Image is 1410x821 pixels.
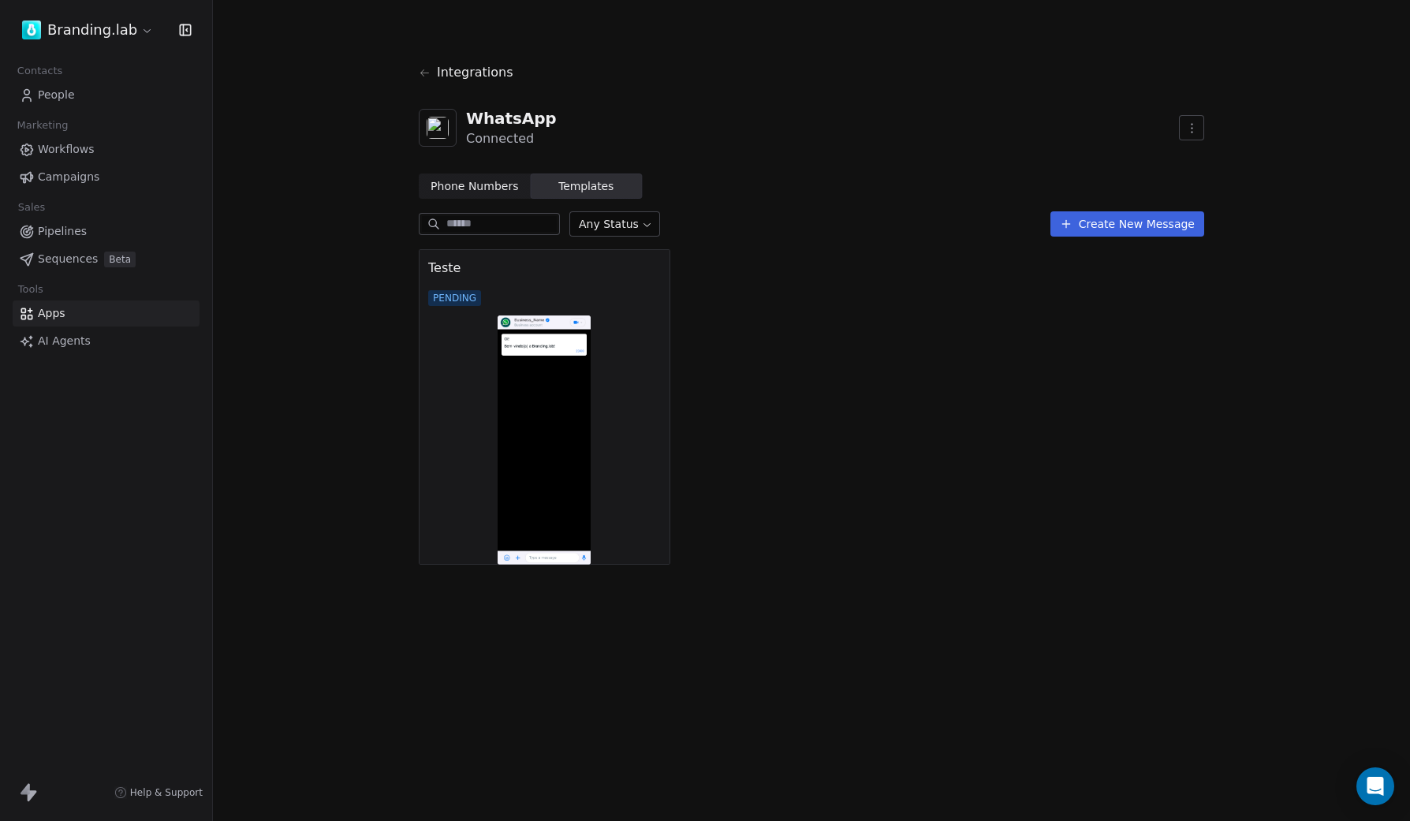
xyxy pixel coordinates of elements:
span: Marketing [10,114,75,137]
a: SequencesBeta [13,246,200,272]
span: Workflows [38,141,95,158]
button: Branding.lab [19,17,157,43]
span: Campaigns [38,169,99,185]
span: Apps [38,305,65,322]
img: teste [419,315,670,565]
span: Beta [104,252,136,267]
span: PENDING [428,290,481,306]
span: Teste [428,259,661,278]
span: Tools [11,278,50,301]
a: Apps [13,300,200,327]
a: Help & Support [114,786,203,799]
div: WhatsApp [466,107,557,129]
span: Pipelines [38,223,87,240]
span: Help & Support [130,786,203,799]
a: AI Agents [13,328,200,354]
span: Sales [11,196,52,219]
a: Integrations [419,50,1204,95]
button: Create New Message [1050,211,1204,237]
span: Sequences [38,251,98,267]
a: Pipelines [13,218,200,244]
span: Contacts [10,59,69,83]
a: Workflows [13,136,200,162]
span: Integrations [437,63,513,82]
img: Symbol%20Brandinglab%20BL%20square%20Primary%20APP.png [22,21,41,39]
div: Connected [466,129,557,148]
span: Branding.lab [47,20,137,40]
div: Open Intercom Messenger [1356,767,1394,805]
span: People [38,87,75,103]
a: Campaigns [13,164,200,190]
span: AI Agents [38,333,91,349]
span: Phone Numbers [431,178,518,195]
a: People [13,82,200,108]
img: whatsapp.svg [427,117,449,139]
